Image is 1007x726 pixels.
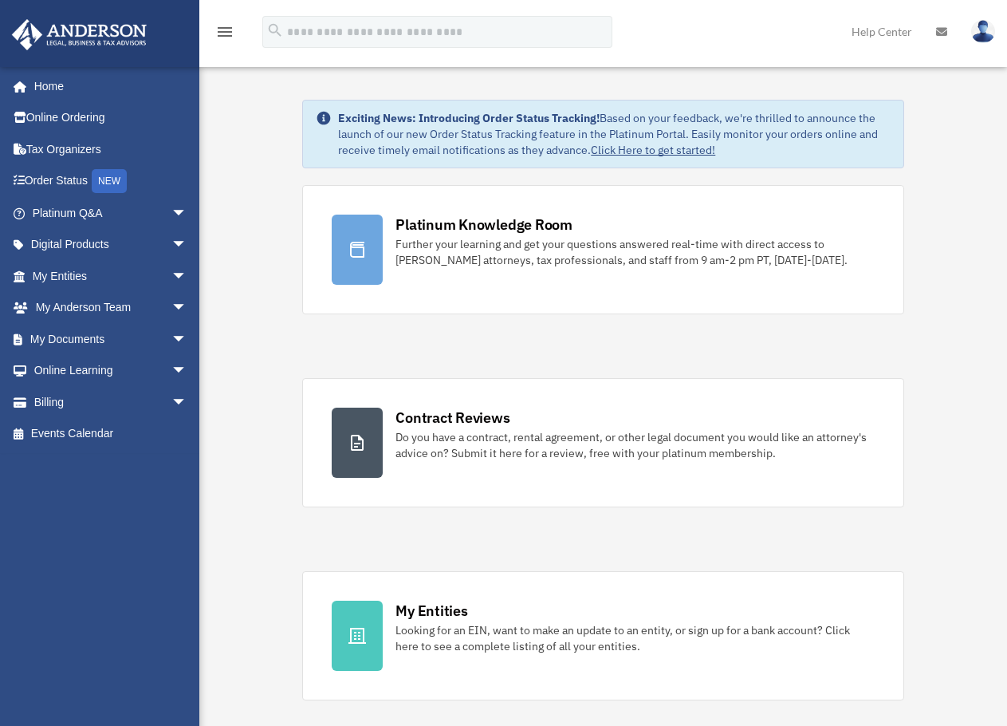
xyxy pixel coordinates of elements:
a: Home [11,70,203,102]
a: My Entitiesarrow_drop_down [11,260,211,292]
div: Platinum Knowledge Room [395,215,572,235]
div: My Entities [395,601,467,621]
div: Contract Reviews [395,408,509,428]
a: Click Here to get started! [591,143,715,157]
div: Looking for an EIN, want to make an update to an entity, or sign up for a bank account? Click her... [395,622,874,654]
a: Online Ordering [11,102,211,134]
div: Based on your feedback, we're thrilled to announce the launch of our new Order Status Tracking fe... [338,110,890,158]
a: Digital Productsarrow_drop_down [11,229,211,261]
a: Events Calendar [11,418,211,450]
strong: Exciting News: Introducing Order Status Tracking! [338,111,600,125]
img: User Pic [971,20,995,43]
a: My Entities Looking for an EIN, want to make an update to an entity, or sign up for a bank accoun... [302,571,903,700]
a: Order StatusNEW [11,165,211,198]
a: My Anderson Teamarrow_drop_down [11,292,211,324]
span: arrow_drop_down [171,260,203,293]
a: Tax Organizers [11,133,211,165]
span: arrow_drop_down [171,229,203,262]
a: Online Learningarrow_drop_down [11,355,211,387]
div: Do you have a contract, rental agreement, or other legal document you would like an attorney's ad... [395,429,874,461]
a: Platinum Q&Aarrow_drop_down [11,197,211,229]
a: Contract Reviews Do you have a contract, rental agreement, or other legal document you would like... [302,378,903,507]
a: My Documentsarrow_drop_down [11,323,211,355]
div: Further your learning and get your questions answered real-time with direct access to [PERSON_NAM... [395,236,874,268]
a: Platinum Knowledge Room Further your learning and get your questions answered real-time with dire... [302,185,903,314]
span: arrow_drop_down [171,292,203,325]
span: arrow_drop_down [171,355,203,388]
div: NEW [92,169,127,193]
span: arrow_drop_down [171,197,203,230]
a: menu [215,28,234,41]
i: menu [215,22,234,41]
span: arrow_drop_down [171,386,203,419]
i: search [266,22,284,39]
span: arrow_drop_down [171,323,203,356]
img: Anderson Advisors Platinum Portal [7,19,151,50]
a: Billingarrow_drop_down [11,386,211,418]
